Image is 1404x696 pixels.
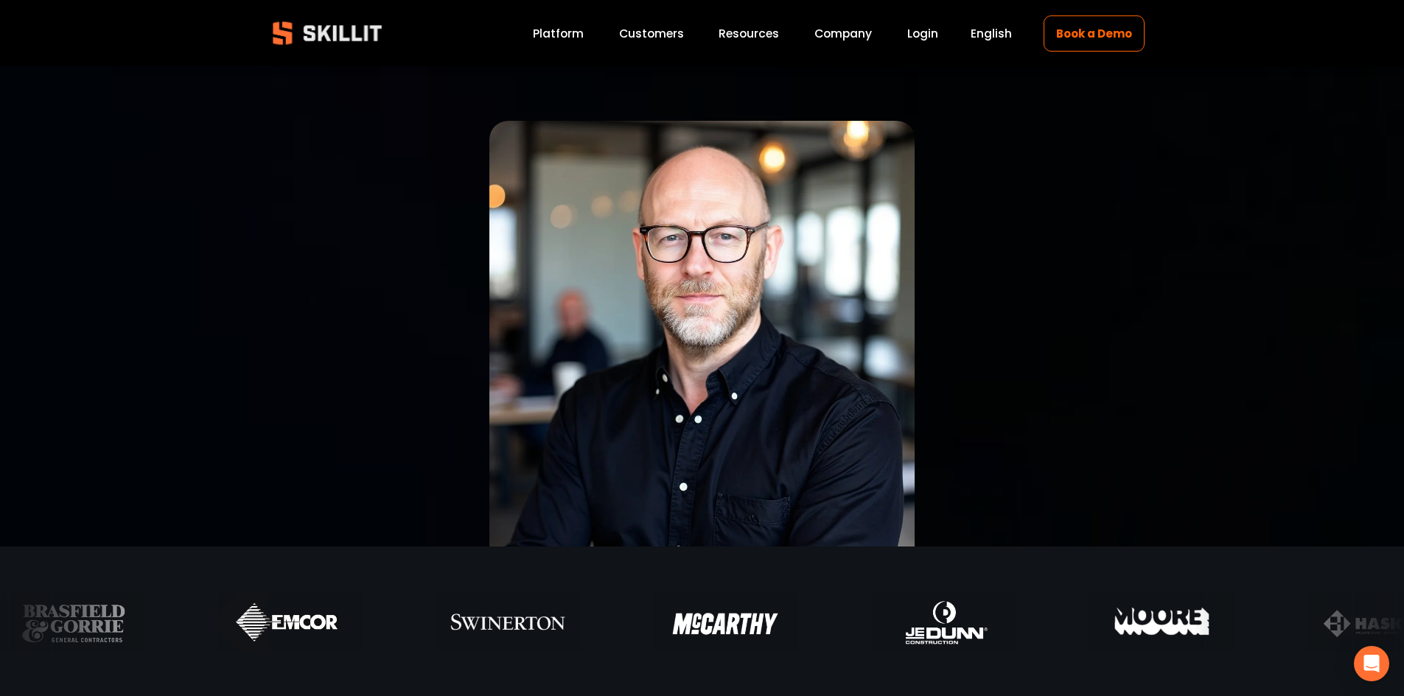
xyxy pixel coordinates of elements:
[971,25,1012,42] span: English
[1044,15,1144,52] a: Book a Demo
[1354,646,1389,681] div: Open Intercom Messenger
[619,24,684,43] a: Customers
[719,25,779,42] span: Resources
[971,24,1012,43] div: language picker
[533,24,584,43] a: Platform
[814,24,872,43] a: Company
[719,24,779,43] a: folder dropdown
[907,24,938,43] a: Login
[260,11,394,55] img: Skillit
